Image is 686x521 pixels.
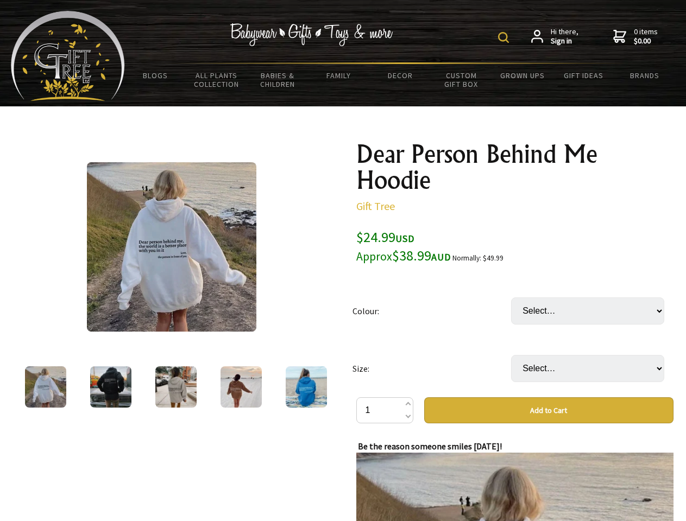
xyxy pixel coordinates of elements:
a: Custom Gift Box [431,64,492,96]
button: Add to Cart [424,397,674,423]
span: 0 items [634,27,658,46]
a: Gift Tree [356,199,395,213]
a: Babies & Children [247,64,309,96]
a: Hi there,Sign in [531,27,578,46]
img: Babywear - Gifts - Toys & more [230,23,393,46]
strong: Sign in [551,36,578,46]
img: Dear Person Behind Me Hoodie [286,366,327,408]
span: AUD [431,251,451,263]
a: Grown Ups [492,64,553,87]
img: Dear Person Behind Me Hoodie [25,366,66,408]
span: USD [395,232,414,245]
a: Gift Ideas [553,64,614,87]
strong: $0.00 [634,36,658,46]
small: Normally: $49.99 [452,253,504,263]
a: Family [309,64,370,87]
img: product search [498,32,509,43]
span: $24.99 $38.99 [356,228,451,264]
h1: Dear Person Behind Me Hoodie [356,141,674,193]
a: BLOGS [125,64,186,87]
a: 0 items$0.00 [613,27,658,46]
td: Size: [353,340,511,397]
a: Decor [369,64,431,87]
img: Babyware - Gifts - Toys and more... [11,11,125,101]
a: Brands [614,64,676,87]
small: Approx [356,249,392,264]
img: Dear Person Behind Me Hoodie [87,162,256,332]
img: Dear Person Behind Me Hoodie [90,366,131,408]
img: Dear Person Behind Me Hoodie [221,366,262,408]
a: All Plants Collection [186,64,248,96]
img: Dear Person Behind Me Hoodie [155,366,197,408]
span: Hi there, [551,27,578,46]
td: Colour: [353,282,511,340]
